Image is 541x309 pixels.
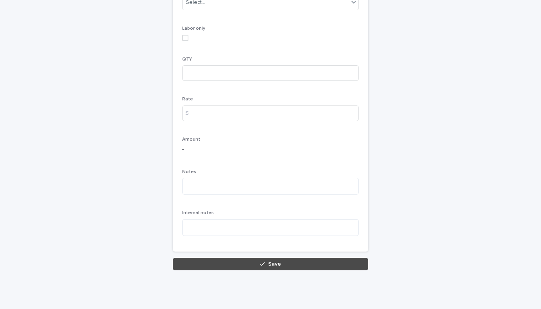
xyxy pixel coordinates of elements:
button: Save [173,258,368,270]
span: Internal notes [182,211,214,215]
p: - [182,145,359,154]
div: $ [182,105,198,121]
span: QTY [182,57,192,62]
span: Labor only [182,26,205,31]
span: Notes [182,170,196,174]
span: Amount [182,137,200,142]
span: Save [268,261,281,267]
span: Rate [182,97,193,102]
